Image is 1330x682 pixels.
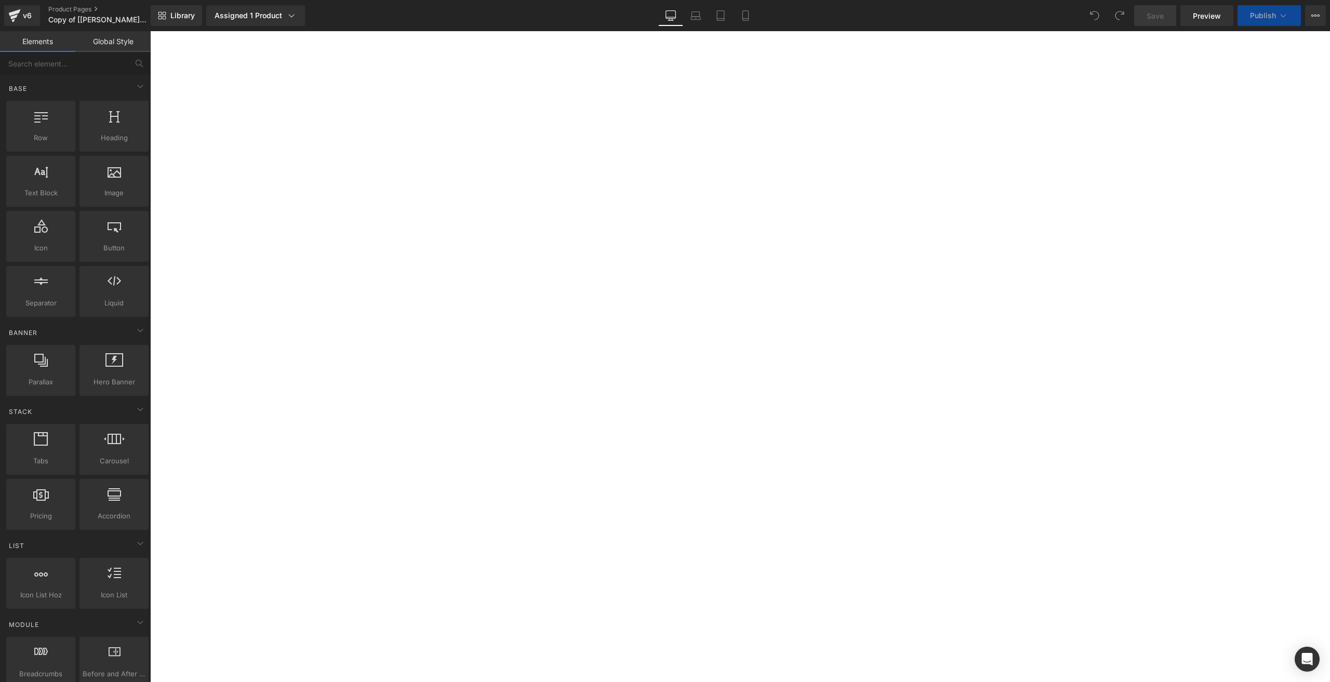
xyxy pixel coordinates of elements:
[83,377,145,387] span: Hero Banner
[151,5,202,26] a: New Library
[9,511,72,521] span: Pricing
[1180,5,1233,26] a: Preview
[708,5,733,26] a: Tablet
[8,541,25,551] span: List
[83,298,145,309] span: Liquid
[83,456,145,466] span: Carousel
[683,5,708,26] a: Laptop
[75,31,151,52] a: Global Style
[1193,10,1221,21] span: Preview
[83,243,145,253] span: Button
[83,511,145,521] span: Accordion
[83,132,145,143] span: Heading
[48,5,168,14] a: Product Pages
[9,132,72,143] span: Row
[1109,5,1130,26] button: Redo
[9,590,72,600] span: Icon List Hoz
[1305,5,1326,26] button: More
[9,456,72,466] span: Tabs
[48,16,148,24] span: Copy of [[PERSON_NAME]] [DATE] | AntiAging | Scarcity
[8,328,38,338] span: Banner
[9,298,72,309] span: Separator
[1250,11,1276,20] span: Publish
[8,407,33,417] span: Stack
[9,668,72,679] span: Breadcrumbs
[8,84,28,93] span: Base
[9,243,72,253] span: Icon
[83,668,145,679] span: Before and After Images
[733,5,758,26] a: Mobile
[215,10,297,21] div: Assigned 1 Product
[170,11,195,20] span: Library
[658,5,683,26] a: Desktop
[83,188,145,198] span: Image
[1084,5,1105,26] button: Undo
[1238,5,1301,26] button: Publish
[9,377,72,387] span: Parallax
[83,590,145,600] span: Icon List
[9,188,72,198] span: Text Block
[1295,647,1320,672] div: Open Intercom Messenger
[1147,10,1164,21] span: Save
[4,5,40,26] a: v6
[21,9,34,22] div: v6
[8,620,40,630] span: Module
